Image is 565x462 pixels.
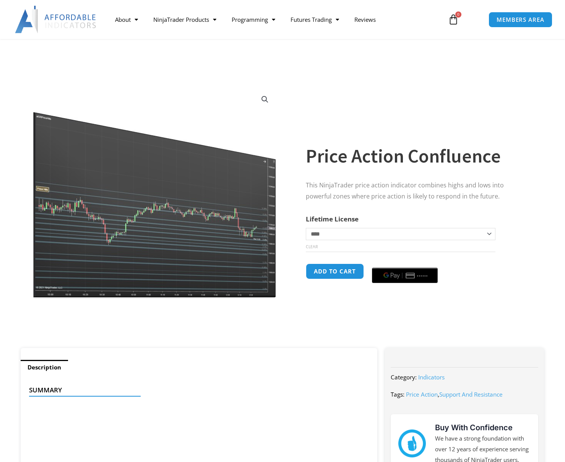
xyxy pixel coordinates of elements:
h4: Summary [29,386,363,394]
span: Category: [391,373,417,381]
span: Tags: [391,390,404,398]
h1: Price Action Confluence [306,143,529,169]
text: •••••• [417,273,429,278]
a: Reviews [347,11,383,28]
a: About [107,11,146,28]
iframe: Secure express checkout frame [370,262,439,263]
span: MEMBERS AREA [497,17,544,23]
a: MEMBERS AREA [489,12,552,28]
a: NinjaTrader Products [146,11,224,28]
a: Support And Resistance [439,390,503,398]
span: 0 [455,11,461,18]
h3: Buy With Confidence [435,422,531,433]
img: LogoAI | Affordable Indicators – NinjaTrader [15,6,97,33]
a: 0 [437,8,470,31]
img: Price Action Confluence 2 [32,87,278,298]
a: Futures Trading [283,11,347,28]
nav: Menu [107,11,441,28]
label: Lifetime License [306,215,359,223]
span: This NinjaTrader price action indicator combines highs and lows into powerful zones where price a... [306,181,504,200]
a: Indicators [418,373,445,381]
a: View full-screen image gallery [258,93,272,106]
a: Clear options [306,244,318,249]
span: , [406,390,503,398]
button: Buy with GPay [372,268,438,283]
a: Programming [224,11,283,28]
button: Add to cart [306,264,364,279]
img: mark thumbs good 43913 | Affordable Indicators – NinjaTrader [398,429,426,457]
a: Description [21,360,68,375]
a: Price Action [406,390,438,398]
